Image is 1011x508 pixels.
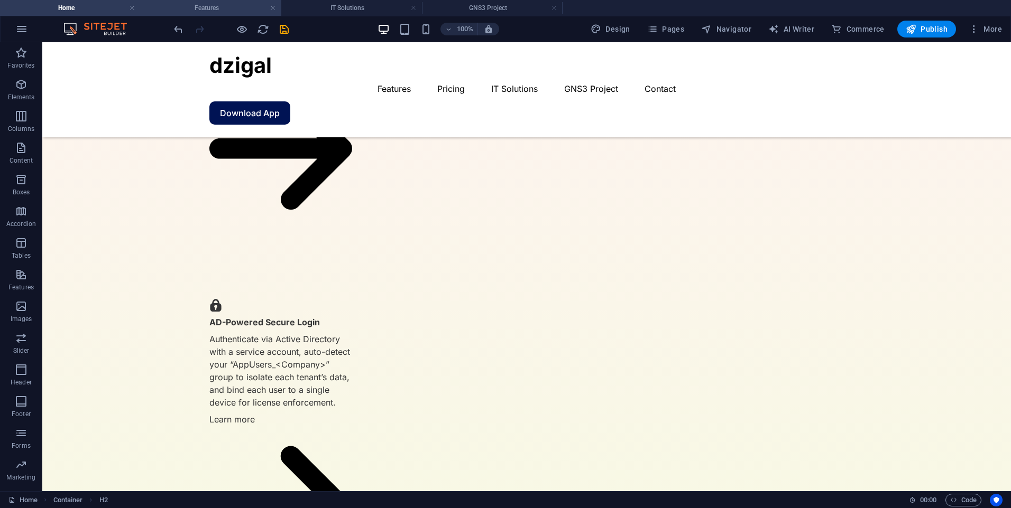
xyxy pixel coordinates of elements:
span: Navigator [701,24,751,34]
p: Slider [13,346,30,355]
p: Boxes [13,188,30,196]
i: Undo: Delete Text (Ctrl+Z) [172,23,185,35]
p: Elements [8,93,35,101]
span: Publish [906,24,948,34]
button: Publish [897,21,956,37]
p: Images [11,315,32,323]
h4: Features [141,2,281,14]
span: 00 00 [920,494,936,506]
h6: Session time [909,494,937,506]
button: Usercentrics [990,494,1003,506]
nav: breadcrumb [53,494,108,506]
p: Content [10,156,33,165]
span: More [969,24,1002,34]
p: Marketing [6,473,35,482]
button: Pages [643,21,688,37]
span: Click to select. Double-click to edit [53,494,83,506]
span: Commerce [831,24,885,34]
p: Features [8,283,34,291]
button: 100% [440,23,478,35]
button: Navigator [697,21,756,37]
p: Footer [12,410,31,418]
h4: GNS3 Project [422,2,563,14]
span: AI Writer [768,24,814,34]
button: More [964,21,1006,37]
span: : [927,496,929,504]
button: Commerce [827,21,889,37]
span: Click to select. Double-click to edit [99,494,108,506]
p: Tables [12,251,31,260]
p: Forms [12,441,31,450]
span: Code [950,494,977,506]
button: save [278,23,290,35]
h4: IT Solutions [281,2,422,14]
span: Pages [647,24,684,34]
p: Accordion [6,220,36,228]
button: undo [172,23,185,35]
div: Design (Ctrl+Alt+Y) [586,21,635,37]
h6: 100% [456,23,473,35]
i: On resize automatically adjust zoom level to fit chosen device. [484,24,493,34]
p: Columns [8,125,34,133]
button: AI Writer [764,21,819,37]
a: Click to cancel selection. Double-click to open Pages [8,494,38,506]
img: Editor Logo [61,23,140,35]
p: Favorites [7,61,34,70]
button: Click here to leave preview mode and continue editing [235,23,248,35]
i: Reload page [257,23,269,35]
i: Save (Ctrl+S) [278,23,290,35]
span: Design [591,24,630,34]
p: Header [11,378,32,387]
button: Design [586,21,635,37]
button: reload [256,23,269,35]
button: Code [945,494,981,506]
